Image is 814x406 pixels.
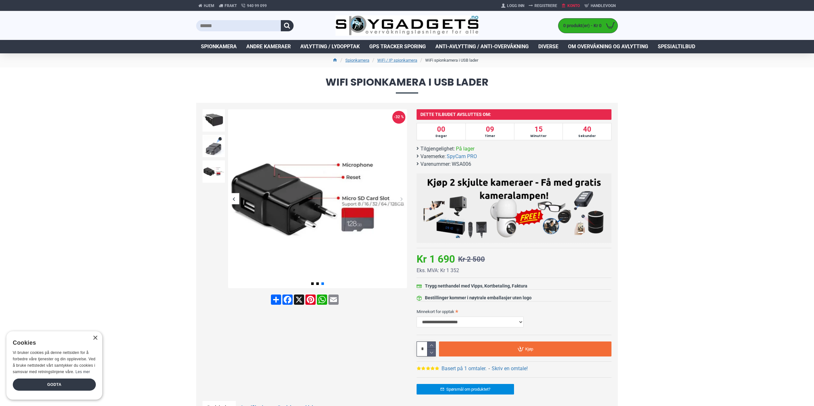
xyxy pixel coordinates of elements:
[369,43,426,50] span: GPS Tracker Sporing
[466,134,513,138] span: Timer
[515,134,562,138] span: Minutter
[417,109,611,120] h5: Dette tilbudet avsluttes om:
[591,3,616,9] span: Handlevogn
[582,1,618,11] a: Handlevogn
[365,40,431,53] a: GPS Tracker Sporing
[321,282,324,285] span: Go to slide 3
[458,254,485,264] div: Kr 2 500
[534,3,557,9] span: Registrere
[558,19,618,33] a: 0 produkt(er) - Kr 0
[328,295,339,305] a: Email
[465,123,514,140] div: 09
[93,336,97,341] div: Close
[345,57,369,64] a: Spionkamera
[305,295,316,305] a: Pinterest
[377,57,417,64] a: WiFi / IP spionkamera
[203,109,225,132] img: Trådløst WiFi spionkamera i USB lader - SpyGadgets.no
[488,365,490,372] b: -
[420,145,455,153] b: Tilgjengelighet:
[492,365,528,372] a: Skriv en omtale!
[201,43,237,50] span: Spionkamera
[421,177,607,238] img: Kjøp 2 skjulte kameraer – Få med gratis kameralampe!
[196,77,618,93] span: WiFi spionkamera i USB lader
[316,295,328,305] a: WhatsApp
[242,40,296,53] a: Andre kameraer
[75,370,90,374] a: Les mer, opens a new window
[300,43,360,50] span: Avlytting / Lydopptak
[525,347,533,351] span: Kjøp
[420,160,451,168] b: Varenummer:
[534,40,563,53] a: Diverse
[417,384,514,395] a: Spørsmål om produktet?
[203,135,225,157] img: Trådløst WiFi spionkamera i USB lader - SpyGadgets.no
[563,40,653,53] a: Om overvåkning og avlytting
[559,1,582,11] a: Konto
[563,123,611,140] div: 40
[396,193,407,204] div: Next slide
[442,365,487,372] a: Basert på 1 omtaler.
[435,43,529,50] span: Anti-avlytting / Anti-overvåkning
[311,282,314,285] span: Go to slide 1
[417,251,455,267] div: Kr 1 690
[296,40,365,53] a: Avlytting / Lydopptak
[417,123,465,140] div: 00
[13,336,92,350] div: Cookies
[425,295,532,301] div: Bestillinger kommer i nøytrale emballasjer uten logo
[564,134,610,138] span: Sekunder
[417,306,611,317] label: Minnekort for opptak
[507,3,524,9] span: Logg Inn
[568,43,648,50] span: Om overvåkning og avlytting
[658,43,695,50] span: Spesialtilbud
[13,379,96,391] div: Godta
[526,1,559,11] a: Registrere
[558,22,603,29] span: 0 produkt(er) - Kr 0
[425,283,527,289] div: Trygg netthandel med Vipps, Kortbetaling, Faktura
[538,43,558,50] span: Diverse
[228,193,239,204] div: Previous slide
[247,3,267,9] span: 940 99 099
[13,350,96,374] span: Vi bruker cookies på denne nettsiden for å forbedre våre tjenester og din opplevelse. Ved å bruke...
[228,109,407,288] img: Trådløst WiFi spionkamera i USB lader - SpyGadgets.no
[316,282,319,285] span: Go to slide 2
[452,160,471,168] span: WSA006
[196,40,242,53] a: Spionkamera
[420,153,446,160] b: Varemerke:
[456,145,474,153] span: På lager
[203,160,225,183] img: Trådløst WiFi spionkamera i USB lader - SpyGadgets.no
[293,295,305,305] a: X
[567,3,580,9] span: Konto
[335,15,479,36] img: SpyGadgets.no
[418,134,465,138] span: Dager
[270,295,282,305] a: Share
[447,153,477,160] a: SpyCam PRO
[225,3,237,9] span: Frakt
[246,43,291,50] span: Andre kameraer
[499,1,526,11] a: Logg Inn
[431,40,534,53] a: Anti-avlytting / Anti-overvåkning
[653,40,700,53] a: Spesialtilbud
[204,3,214,9] span: Hjem
[282,295,293,305] a: Facebook
[514,123,563,140] div: 15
